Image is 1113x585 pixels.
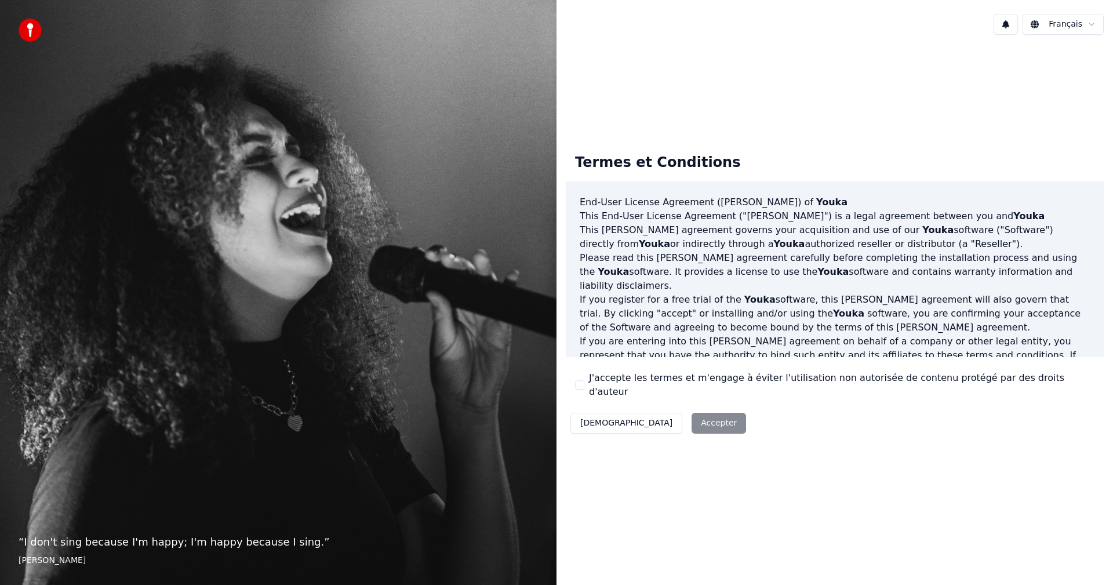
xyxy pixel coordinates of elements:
button: [DEMOGRAPHIC_DATA] [570,413,682,434]
span: Youka [922,224,954,235]
p: This End-User License Agreement ("[PERSON_NAME]") is a legal agreement between you and [580,209,1090,223]
span: Youka [773,238,805,249]
p: If you are entering into this [PERSON_NAME] agreement on behalf of a company or other legal entit... [580,335,1090,390]
span: Youka [816,197,848,208]
span: Youka [598,266,629,277]
span: Youka [639,238,670,249]
p: This [PERSON_NAME] agreement governs your acquisition and use of our software ("Software") direct... [580,223,1090,251]
p: Please read this [PERSON_NAME] agreement carefully before completing the installation process and... [580,251,1090,293]
footer: [PERSON_NAME] [19,555,538,566]
div: Termes et Conditions [566,144,750,181]
img: youka [19,19,42,42]
span: Youka [833,308,864,319]
span: Youka [817,266,849,277]
h3: End-User License Agreement ([PERSON_NAME]) of [580,195,1090,209]
label: J'accepte les termes et m'engage à éviter l'utilisation non autorisée de contenu protégé par des ... [589,371,1094,399]
p: If you register for a free trial of the software, this [PERSON_NAME] agreement will also govern t... [580,293,1090,335]
p: “ I don't sing because I'm happy; I'm happy because I sing. ” [19,534,538,550]
span: Youka [1013,210,1045,221]
span: Youka [744,294,776,305]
